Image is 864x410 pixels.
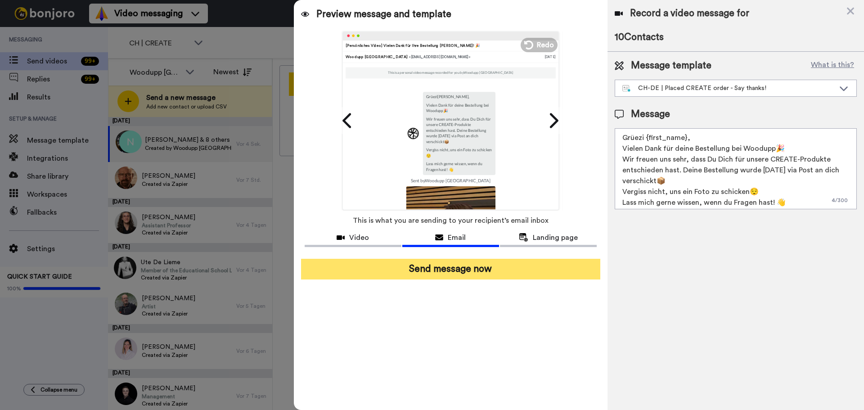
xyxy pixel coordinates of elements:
div: Woodupp [GEOGRAPHIC_DATA] [346,54,544,59]
span: Landing page [533,232,578,243]
p: Lass mich gerne wissen, wenn du Fragen hast! 👋 [426,161,492,172]
img: nextgen-template.svg [622,85,631,92]
span: Video [349,232,369,243]
button: What is this? [808,59,857,72]
p: This is a personal video message recorded for you by Woodupp [GEOGRAPHIC_DATA] [388,71,513,75]
div: [DATE] [544,54,555,59]
span: Message template [631,59,711,72]
img: 0334ca18-ccae-493e-a487-743b388a9c50-1742477585.jpg [406,126,420,140]
p: Grüezi [PERSON_NAME] , [426,94,492,99]
p: Vergiss nicht, uns ein Foto zu schicken😌 [426,147,492,158]
div: CH-DE | Placed CREATE order - Say thanks! [622,84,835,93]
span: Email [448,232,466,243]
td: Sent by Woodupp [GEOGRAPHIC_DATA] [406,175,495,186]
p: Wir freuen uns sehr, dass Du Dich für unsere CREATE-Produkte entschieden hast. Deine Bestellung w... [426,116,492,144]
span: This is what you are sending to your recipient’s email inbox [353,211,549,230]
img: 2Q== [406,186,495,275]
p: Vielen Dank für deine Bestellung bei Woodupp🎉 [426,102,492,113]
span: Message [631,108,670,121]
textarea: Grüezi {first_name}, Vielen Dank für deine Bestellung bei Woodupp🎉 Wir freuen uns sehr, dass Du D... [615,128,857,209]
button: Send message now [301,259,600,279]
